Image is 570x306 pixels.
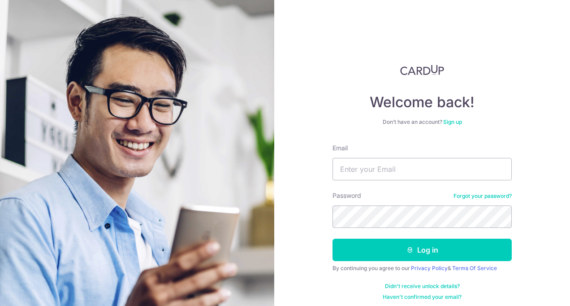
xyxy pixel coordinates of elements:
a: Didn't receive unlock details? [385,283,460,290]
a: Terms Of Service [452,265,497,271]
label: Password [332,191,361,200]
div: By continuing you agree to our & [332,265,512,272]
button: Log in [332,239,512,261]
a: Privacy Policy [411,265,448,271]
h4: Welcome back! [332,93,512,111]
img: CardUp Logo [400,65,444,75]
a: Haven't confirmed your email? [383,293,462,301]
div: Don’t have an account? [332,118,512,126]
a: Forgot your password? [453,192,512,200]
input: Enter your Email [332,158,512,180]
a: Sign up [443,118,462,125]
label: Email [332,144,348,153]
